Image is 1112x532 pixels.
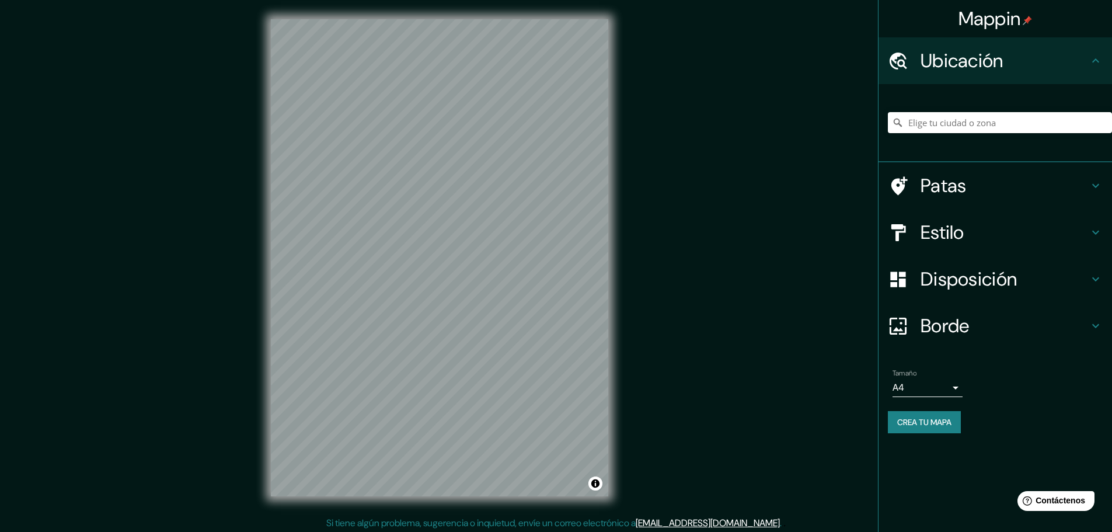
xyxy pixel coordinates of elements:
[921,173,967,198] font: Patas
[636,517,780,529] a: [EMAIL_ADDRESS][DOMAIN_NAME]
[888,411,961,433] button: Crea tu mapa
[921,314,970,338] font: Borde
[783,516,786,529] font: .
[921,48,1003,73] font: Ubicación
[888,112,1112,133] input: Elige tu ciudad o zona
[897,417,951,427] font: Crea tu mapa
[879,37,1112,84] div: Ubicación
[782,516,783,529] font: .
[1008,486,1099,519] iframe: Lanzador de widgets de ayuda
[893,378,963,397] div: A4
[921,220,964,245] font: Estilo
[893,381,904,394] font: A4
[780,517,782,529] font: .
[893,368,916,378] font: Tamaño
[588,477,602,491] button: Activar o desactivar atribución
[326,517,636,529] font: Si tiene algún problema, sugerencia o inquietud, envíe un correo electrónico a
[1023,16,1032,25] img: pin-icon.png
[271,19,608,496] canvas: Mapa
[879,162,1112,209] div: Patas
[958,6,1021,31] font: Mappin
[879,256,1112,302] div: Disposición
[879,209,1112,256] div: Estilo
[921,267,1017,291] font: Disposición
[879,302,1112,349] div: Borde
